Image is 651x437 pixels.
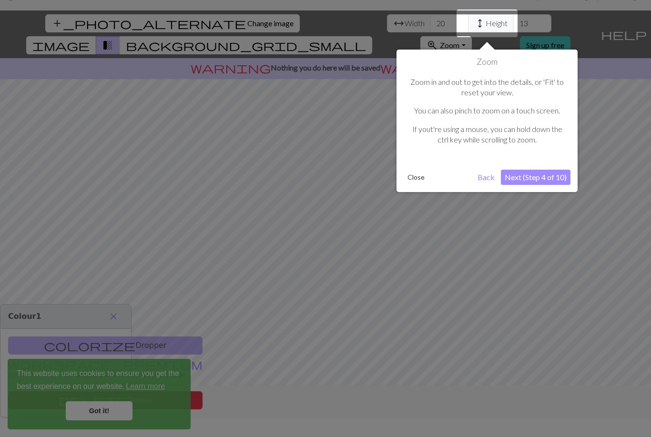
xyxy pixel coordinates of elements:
[408,124,566,145] p: If yout're using a mouse, you can hold down the ctrl key while scrolling to zoom.
[474,170,498,185] button: Back
[501,170,570,185] button: Next (Step 4 of 10)
[397,50,578,192] div: Zoom
[404,170,428,184] button: Close
[408,77,566,98] p: Zoom in and out to get into the details, or 'Fit' to reset your view.
[408,105,566,116] p: You can also pinch to zoom on a touch screen.
[404,57,570,67] h1: Zoom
